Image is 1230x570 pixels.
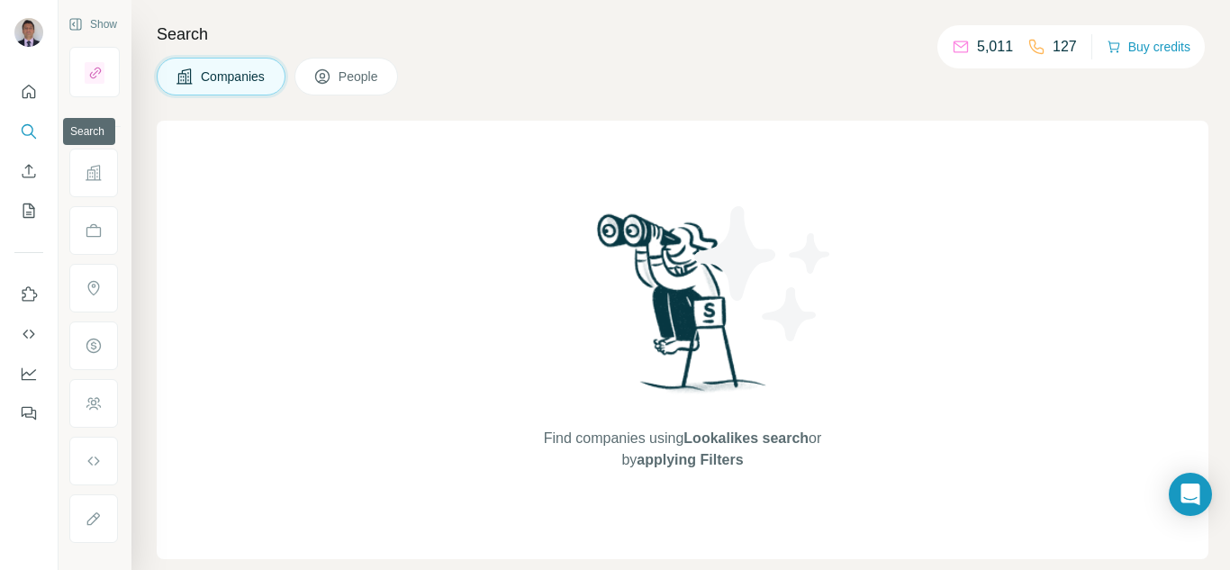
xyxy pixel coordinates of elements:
img: Avatar [14,18,43,47]
h4: Search [157,22,1208,47]
button: Show [56,11,130,38]
p: 5,011 [977,36,1013,58]
span: applying Filters [637,452,743,467]
button: Buy credits [1107,34,1190,59]
p: 127 [1053,36,1077,58]
button: Use Surfe API [14,318,43,350]
button: Quick start [14,76,43,108]
button: Dashboard [14,357,43,390]
span: Find companies using or by [538,428,827,471]
span: People [339,68,380,86]
button: Feedback [14,397,43,430]
div: Open Intercom Messenger [1169,473,1212,516]
button: Enrich CSV [14,155,43,187]
img: Surfe Illustration - Stars [683,193,845,355]
img: Surfe Illustration - Woman searching with binoculars [589,209,776,410]
span: Lookalikes search [683,430,809,446]
button: Use Surfe on LinkedIn [14,278,43,311]
button: My lists [14,195,43,227]
span: Companies [201,68,267,86]
button: Search [14,115,43,148]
